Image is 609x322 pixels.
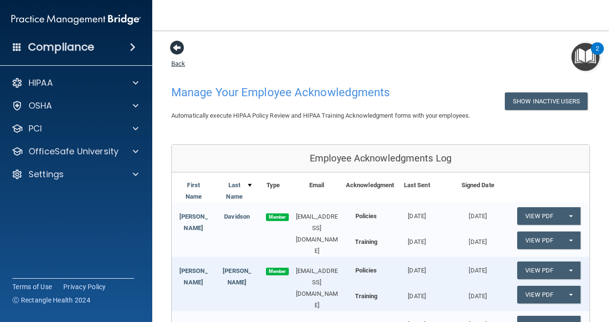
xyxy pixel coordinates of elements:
div: [DATE] [386,202,447,222]
p: PCI [29,123,42,134]
div: [DATE] [447,286,508,302]
div: [DATE] [386,286,447,302]
a: Terms of Use [12,282,52,292]
p: Settings [29,169,64,180]
div: Email [288,180,346,191]
a: HIPAA [11,77,138,89]
div: [EMAIL_ADDRESS][DOMAIN_NAME] [288,211,346,257]
a: [PERSON_NAME] [179,267,208,286]
div: [DATE] [447,231,508,248]
div: [DATE] [386,257,447,276]
a: [PERSON_NAME] [223,267,251,286]
b: Training [355,292,378,300]
div: Last Sent [386,180,447,191]
div: Type [259,180,288,191]
a: OSHA [11,100,138,111]
a: [PERSON_NAME] [179,213,208,231]
div: 2 [596,49,599,61]
h4: Manage Your Employee Acknowledgments [171,86,410,99]
div: [EMAIL_ADDRESS][DOMAIN_NAME] [288,265,346,311]
a: Davidson [224,213,250,220]
a: View PDF [517,207,561,225]
div: Signed Date [447,180,508,191]
a: Back [171,49,185,67]
a: PCI [11,123,138,134]
span: Member [266,213,289,221]
b: Policies [355,267,377,274]
a: View PDF [517,286,561,303]
div: Employee Acknowledgments Log [172,145,589,172]
a: First Name [179,180,208,202]
a: Last Name [222,180,251,202]
h4: Compliance [28,40,94,54]
button: Show Inactive Users [505,92,588,110]
a: Settings [11,169,138,180]
img: PMB logo [11,10,141,29]
b: Training [355,238,378,245]
div: [DATE] [447,202,508,222]
span: Ⓒ Rectangle Health 2024 [12,295,90,305]
p: HIPAA [29,77,53,89]
span: Automatically execute HIPAA Policy Review and HIPAA Training Acknowledgment forms with your emplo... [171,112,470,119]
a: OfficeSafe University [11,146,138,157]
b: Policies [355,212,377,220]
p: OSHA [29,100,52,111]
button: Open Resource Center, 2 new notifications [571,43,599,71]
div: Acknowledgment [346,180,386,191]
iframe: Drift Widget Chat Controller [444,254,598,292]
a: View PDF [517,231,561,249]
p: OfficeSafe University [29,146,118,157]
div: [DATE] [386,231,447,248]
a: Privacy Policy [63,282,106,292]
span: Member [266,268,289,275]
